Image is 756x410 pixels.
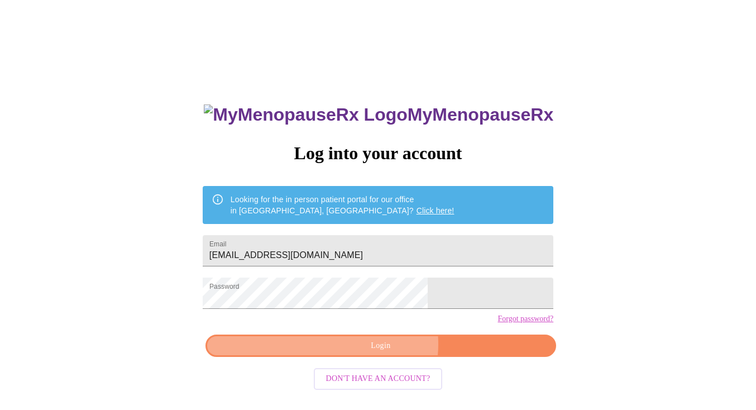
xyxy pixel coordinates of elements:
button: Login [205,335,556,357]
div: Looking for the in person patient portal for our office in [GEOGRAPHIC_DATA], [GEOGRAPHIC_DATA]? [231,189,454,221]
a: Don't have an account? [311,373,446,383]
img: MyMenopauseRx Logo [204,104,407,125]
h3: Log into your account [203,143,553,164]
a: Click here! [417,206,454,215]
button: Don't have an account? [314,368,443,390]
h3: MyMenopauseRx [204,104,553,125]
a: Forgot password? [497,314,553,323]
span: Don't have an account? [326,372,430,386]
span: Login [218,339,543,353]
